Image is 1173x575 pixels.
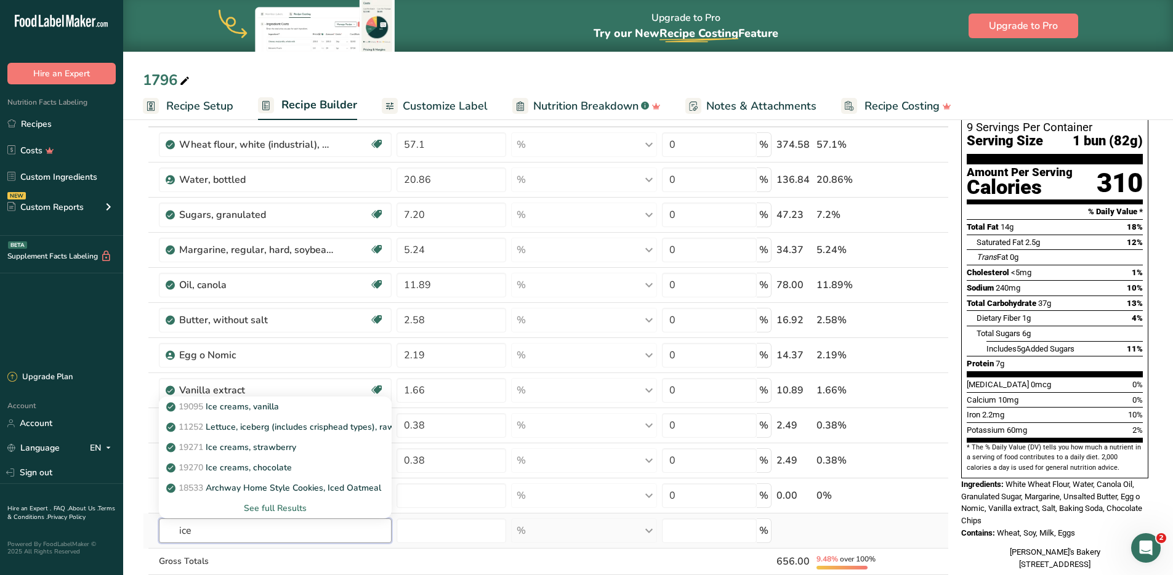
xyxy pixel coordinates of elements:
[179,482,203,494] span: 18533
[159,437,392,457] a: 19271Ice creams, strawberry
[7,504,51,513] a: Hire an Expert .
[977,252,997,262] i: Trans
[967,283,994,292] span: Sodium
[143,92,233,120] a: Recipe Setup
[776,137,812,152] div: 374.58
[967,268,1009,277] span: Cholesterol
[816,243,890,257] div: 5.24%
[998,395,1018,404] span: 10mg
[1127,344,1143,353] span: 11%
[1132,380,1143,389] span: 0%
[179,207,333,222] div: Sugars, granulated
[967,299,1036,308] span: Total Carbohydrate
[7,192,26,199] div: NEW
[1073,134,1143,149] span: 1 bun (82g)
[816,348,890,363] div: 2.19%
[1097,167,1143,199] div: 310
[977,313,1020,323] span: Dietary Fiber
[776,243,812,257] div: 34.37
[159,518,392,543] input: Add Ingredient
[967,134,1043,149] span: Serving Size
[967,443,1143,473] section: * The % Daily Value (DV) tells you how much a nutrient in a serving of food contributes to a dail...
[840,554,876,564] span: over 100%
[169,461,292,474] p: Ice creams, chocolate
[179,421,203,433] span: 11252
[1011,268,1031,277] span: <5mg
[8,241,27,249] div: BETA
[776,383,812,398] div: 10.89
[159,396,392,417] a: 19095Ice creams, vanilla
[7,63,116,84] button: Hire an Expert
[967,380,1029,389] span: [MEDICAL_DATA]
[143,69,192,91] div: 1796
[179,243,333,257] div: Margarine, regular, hard, soybean (hydrogenated)
[1010,252,1018,262] span: 0g
[977,329,1020,338] span: Total Sugars
[179,313,333,328] div: Butter, without salt
[816,383,890,398] div: 1.66%
[7,437,60,459] a: Language
[179,348,333,363] div: Egg o Nomic
[1001,222,1014,231] span: 14g
[179,401,203,412] span: 19095
[7,201,84,214] div: Custom Reports
[961,546,1148,570] div: [PERSON_NAME]'s Bakery [STREET_ADDRESS]
[977,252,1008,262] span: Fat
[816,207,890,222] div: 7.2%
[967,395,996,404] span: Calcium
[816,453,890,468] div: 0.38%
[159,417,392,437] a: 11252Lettuce, iceberg (includes crisphead types), raw
[967,179,1073,196] div: Calories
[977,238,1023,247] span: Saturated Fat
[996,359,1004,368] span: 7g
[54,504,68,513] a: FAQ .
[281,97,357,113] span: Recipe Builder
[816,172,890,187] div: 20.86%
[179,278,333,292] div: Oil, canola
[685,92,816,120] a: Notes & Attachments
[1031,380,1051,389] span: 0mcg
[512,92,661,120] a: Nutrition Breakdown
[258,91,357,121] a: Recipe Builder
[816,488,890,503] div: 0%
[816,554,838,564] span: 9.48%
[776,313,812,328] div: 16.92
[1156,533,1166,543] span: 2
[1022,329,1031,338] span: 6g
[403,98,488,115] span: Customize Label
[816,418,890,433] div: 0.38%
[967,204,1143,219] section: % Daily Value *
[967,359,994,368] span: Protein
[179,172,333,187] div: Water, bottled
[961,480,1004,489] span: Ingredients:
[159,478,392,498] a: 18533Archway Home Style Cookies, Iced Oatmeal
[594,26,778,41] span: Try our New Feature
[841,92,951,120] a: Recipe Costing
[865,98,940,115] span: Recipe Costing
[967,410,980,419] span: Iron
[967,425,1005,435] span: Potassium
[776,172,812,187] div: 136.84
[1127,222,1143,231] span: 18%
[7,371,73,384] div: Upgrade Plan
[1128,410,1143,419] span: 10%
[68,504,98,513] a: About Us .
[659,26,738,41] span: Recipe Costing
[90,441,116,456] div: EN
[776,278,812,292] div: 78.00
[7,504,115,521] a: Terms & Conditions .
[706,98,816,115] span: Notes & Attachments
[776,453,812,468] div: 2.49
[179,137,333,152] div: Wheat flour, white (industrial), 15% protein, bleached, enriched
[1132,268,1143,277] span: 1%
[1038,299,1051,308] span: 37g
[1132,313,1143,323] span: 4%
[382,92,488,120] a: Customize Label
[179,441,203,453] span: 19271
[1132,425,1143,435] span: 2%
[776,554,812,569] div: 656.00
[986,344,1074,353] span: Includes Added Sugars
[179,462,203,473] span: 19270
[961,528,995,537] span: Contains:
[169,400,279,413] p: Ice creams, vanilla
